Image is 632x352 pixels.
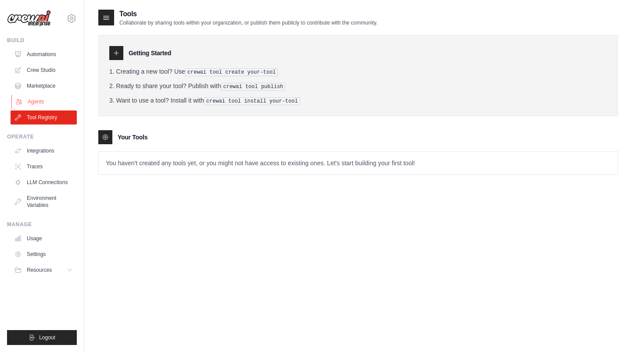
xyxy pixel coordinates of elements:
[109,82,607,91] li: Ready to share your tool? Publish with
[27,267,52,274] span: Resources
[11,160,77,174] a: Traces
[11,191,77,212] a: Environment Variables
[11,175,77,189] a: LLM Connections
[7,37,77,44] div: Build
[11,79,77,93] a: Marketplace
[99,152,618,174] p: You haven't created any tools yet, or you might not have access to existing ones. Let's start bui...
[118,133,147,142] h3: Your Tools
[109,96,607,105] li: Want to use a tool? Install it with
[119,9,377,19] h2: Tools
[11,144,77,158] a: Integrations
[7,133,77,140] div: Operate
[7,330,77,345] button: Logout
[119,19,377,26] p: Collaborate by sharing tools within your organization, or publish them publicly to contribute wit...
[39,334,55,341] span: Logout
[221,83,286,91] pre: crewai tool publish
[11,263,77,277] button: Resources
[11,247,77,261] a: Settings
[204,97,300,105] pre: crewai tool install your-tool
[109,67,607,76] li: Creating a new tool? Use
[7,10,51,27] img: Logo
[7,221,77,228] div: Manage
[11,63,77,77] a: Crew Studio
[185,68,278,76] pre: crewai tool create your-tool
[129,49,171,57] h3: Getting Started
[11,231,77,245] a: Usage
[11,110,77,124] a: Tool Registry
[11,47,77,61] a: Automations
[11,95,78,109] a: Agents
